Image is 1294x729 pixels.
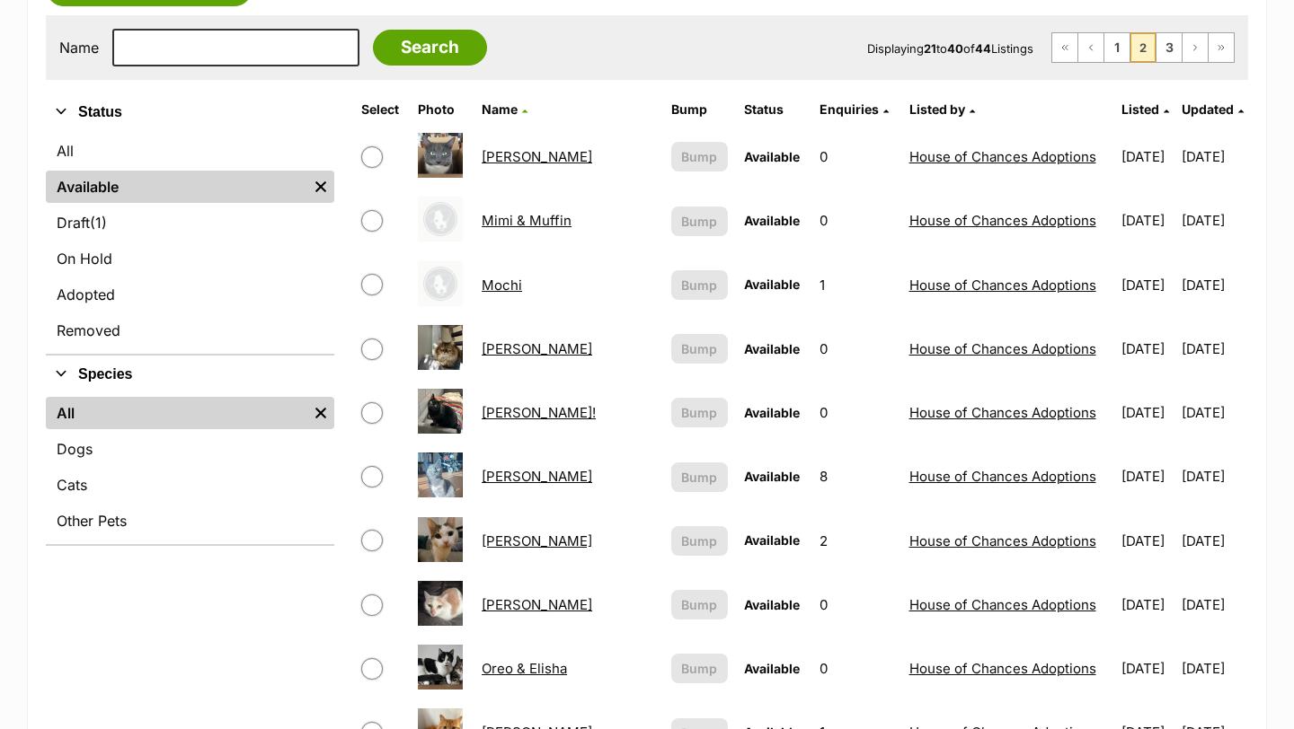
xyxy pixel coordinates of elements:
td: 1 [812,254,900,316]
a: [PERSON_NAME]! [482,404,596,421]
span: Bump [681,531,717,550]
span: translation missing: en.admin.listings.index.attributes.enquiries [820,101,879,117]
span: Page 2 [1130,33,1156,62]
span: Bump [681,659,717,678]
a: House of Chances Adoptions [909,596,1096,613]
span: Updated [1182,101,1234,117]
a: [PERSON_NAME] [482,148,592,165]
a: All [46,397,307,429]
span: Available [744,405,800,420]
a: Oreo & Elisha [482,660,567,677]
span: Available [744,469,800,484]
span: Bump [681,147,717,166]
button: Bump [671,206,729,236]
a: Next page [1183,33,1208,62]
a: House of Chances Adoptions [909,404,1096,421]
td: [DATE] [1114,318,1179,380]
span: Displaying to of Listings [867,41,1033,56]
td: 0 [812,382,900,444]
a: [PERSON_NAME] [482,340,592,357]
a: House of Chances Adoptions [909,660,1096,677]
td: 8 [812,445,900,507]
th: Status [737,95,811,124]
a: First page [1052,33,1077,62]
button: Bump [671,590,729,619]
td: 0 [812,189,900,251]
span: Bump [681,595,717,614]
td: [DATE] [1182,574,1246,636]
td: [DATE] [1114,637,1179,699]
a: On Hold [46,242,334,275]
a: Last page [1209,33,1234,62]
a: House of Chances Adoptions [909,340,1096,357]
th: Select [354,95,409,124]
a: Other Pets [46,505,334,537]
td: [DATE] [1182,254,1246,316]
a: House of Chances Adoptions [909,532,1096,549]
a: Mimi & Muffin [482,212,572,229]
span: Available [744,661,800,676]
a: Removed [46,314,334,347]
a: Draft [46,206,334,239]
a: [PERSON_NAME] [482,532,592,549]
td: [DATE] [1182,510,1246,572]
span: Available [744,341,800,356]
td: [DATE] [1114,510,1179,572]
a: Name [482,101,527,117]
a: [PERSON_NAME] [482,468,592,485]
img: Mochi [418,261,463,306]
span: Bump [681,276,717,294]
a: Listed by [909,101,975,117]
td: [DATE] [1182,189,1246,251]
a: House of Chances Adoptions [909,212,1096,229]
a: Mochi [482,277,522,294]
button: Bump [671,462,729,492]
span: Listed by [909,101,965,117]
button: Bump [671,398,729,427]
a: Adopted [46,278,334,311]
nav: Pagination [1051,32,1235,63]
span: Name [482,101,518,117]
a: House of Chances Adoptions [909,148,1096,165]
div: Status [46,131,334,354]
a: Page 1 [1104,33,1130,62]
span: Bump [681,468,717,487]
div: Species [46,393,334,544]
label: Name [59,40,99,56]
a: Available [46,171,307,203]
button: Bump [671,270,729,300]
td: [DATE] [1114,189,1179,251]
td: [DATE] [1114,574,1179,636]
td: [DATE] [1182,637,1246,699]
a: All [46,135,334,167]
button: Bump [671,526,729,556]
a: Remove filter [307,171,334,203]
strong: 21 [924,41,936,56]
a: [PERSON_NAME] [482,596,592,613]
td: [DATE] [1114,445,1179,507]
a: Previous page [1078,33,1103,62]
span: Bump [681,339,717,358]
a: Listed [1121,101,1169,117]
th: Bump [664,95,736,124]
td: 0 [812,637,900,699]
strong: 44 [975,41,991,56]
a: Dogs [46,433,334,465]
a: Enquiries [820,101,889,117]
span: Available [744,532,800,548]
a: House of Chances Adoptions [909,468,1096,485]
span: Available [744,597,800,612]
span: Bump [681,403,717,422]
button: Bump [671,654,729,683]
a: House of Chances Adoptions [909,277,1096,294]
td: 2 [812,510,900,572]
td: [DATE] [1114,382,1179,444]
td: [DATE] [1114,254,1179,316]
span: Available [744,277,800,292]
input: Search [373,30,487,66]
button: Status [46,101,334,124]
td: 0 [812,574,900,636]
img: Mimi & Muffin [418,197,463,242]
a: Cats [46,469,334,501]
span: Bump [681,212,717,231]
